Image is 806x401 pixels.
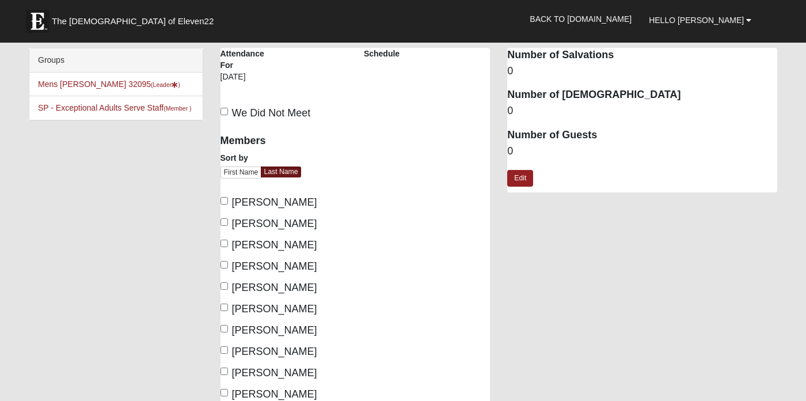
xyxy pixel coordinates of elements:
dt: Number of [DEMOGRAPHIC_DATA] [507,88,777,103]
a: Hello [PERSON_NAME] [640,6,760,35]
span: [PERSON_NAME] [232,260,317,272]
dd: 0 [507,104,777,119]
span: We Did Not Meet [232,107,311,119]
input: [PERSON_NAME] [220,304,228,311]
span: [PERSON_NAME] [232,239,317,251]
label: Attendance For [220,48,275,71]
label: Schedule [364,48,400,59]
small: (Member ) [164,105,191,112]
span: [PERSON_NAME] [232,324,317,336]
span: [PERSON_NAME] [232,303,317,315]
input: [PERSON_NAME] [220,261,228,268]
span: [PERSON_NAME] [232,346,317,357]
label: Sort by [220,152,248,164]
input: [PERSON_NAME] [220,368,228,375]
dt: Number of Salvations [507,48,777,63]
input: [PERSON_NAME] [220,325,228,332]
h4: Members [220,135,347,147]
div: Groups [29,48,203,73]
dd: 0 [507,144,777,159]
a: The [DEMOGRAPHIC_DATA] of Eleven22 [20,4,250,33]
small: (Leader ) [151,81,180,88]
span: The [DEMOGRAPHIC_DATA] of Eleven22 [52,16,214,27]
span: [PERSON_NAME] [232,196,317,208]
a: Mens [PERSON_NAME] 32095(Leader) [38,80,180,89]
span: [PERSON_NAME] [232,367,317,379]
input: [PERSON_NAME] [220,282,228,290]
input: [PERSON_NAME] [220,240,228,247]
input: [PERSON_NAME] [220,346,228,354]
span: Hello [PERSON_NAME] [649,16,744,25]
a: SP - Exceptional Adults Serve Staff(Member ) [38,103,192,112]
img: Eleven22 logo [26,10,49,33]
input: [PERSON_NAME] [220,197,228,205]
span: [PERSON_NAME] [232,218,317,229]
div: [DATE] [220,71,275,90]
a: Last Name [261,167,301,177]
input: [PERSON_NAME] [220,218,228,226]
span: [PERSON_NAME] [232,282,317,293]
a: First Name [220,167,262,179]
a: Edit [507,170,533,187]
dd: 0 [507,64,777,79]
input: We Did Not Meet [220,108,228,115]
a: Back to [DOMAIN_NAME] [521,5,640,33]
dt: Number of Guests [507,128,777,143]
